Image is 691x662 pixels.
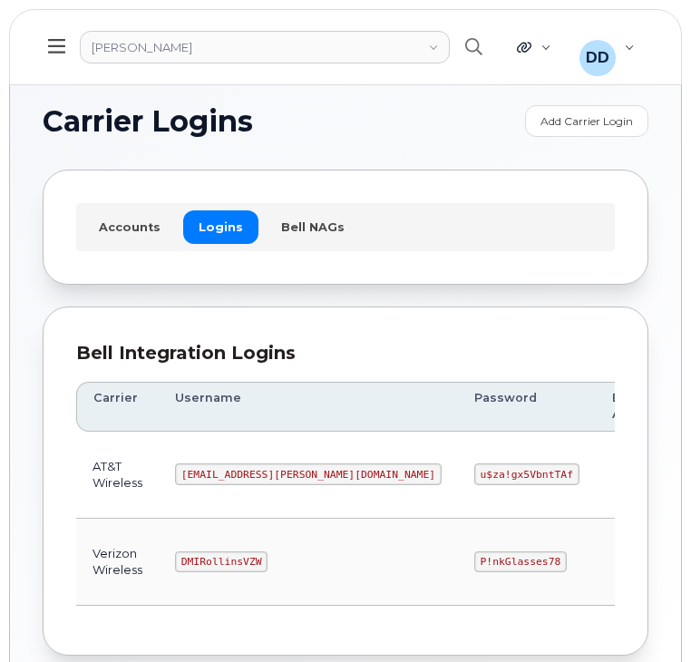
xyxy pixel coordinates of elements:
[474,551,567,573] code: P!nkGlasses78
[525,105,648,137] a: Add Carrier Login
[76,382,159,432] th: Carrier
[83,210,176,243] a: Accounts
[76,519,159,606] td: Verizon Wireless
[458,382,596,432] th: Password
[596,382,688,432] th: Business Accounts
[159,382,458,432] th: Username
[266,210,360,243] a: Bell NAGs
[76,432,159,519] td: AT&T Wireless
[474,463,579,485] code: u$za!gx5VbntTAf
[43,108,253,135] span: Carrier Logins
[175,463,442,485] code: [EMAIL_ADDRESS][PERSON_NAME][DOMAIN_NAME]
[175,551,268,573] code: DMIRollinsVZW
[183,210,258,243] a: Logins
[76,340,615,366] div: Bell Integration Logins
